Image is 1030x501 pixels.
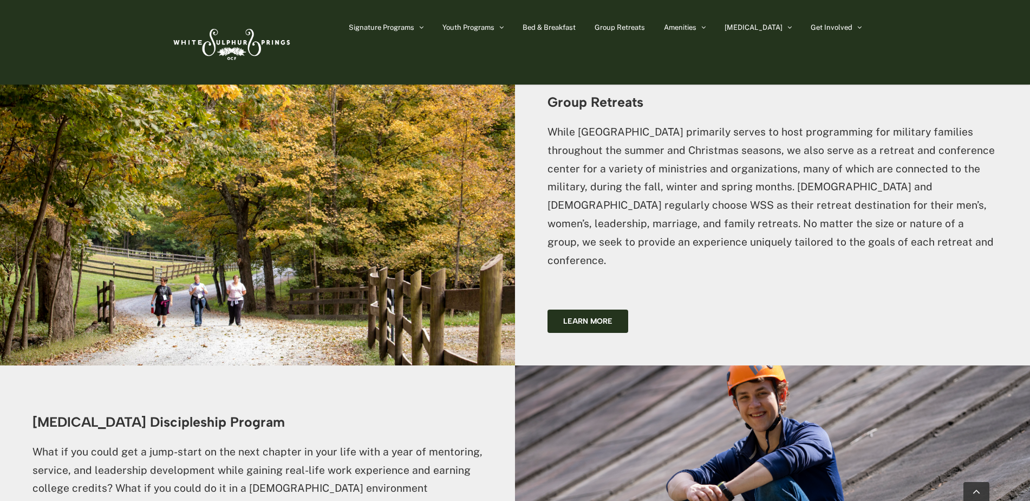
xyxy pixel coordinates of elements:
h3: Group Retreats [547,95,998,110]
span: Signature Programs [349,24,414,31]
span: Youth Programs [442,24,494,31]
span: Amenities [664,24,696,31]
span: Learn more [563,317,612,326]
p: While [GEOGRAPHIC_DATA] primarily serves to host programming for military families throughout the... [547,123,998,270]
a: Learn more [547,310,628,333]
span: Bed & Breakfast [523,24,576,31]
span: Group Retreats [595,24,645,31]
img: White Sulphur Springs Logo [168,17,293,68]
h3: [MEDICAL_DATA] Discipleship Program [32,415,483,429]
span: Get Involved [811,24,852,31]
span: [MEDICAL_DATA] [725,24,783,31]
